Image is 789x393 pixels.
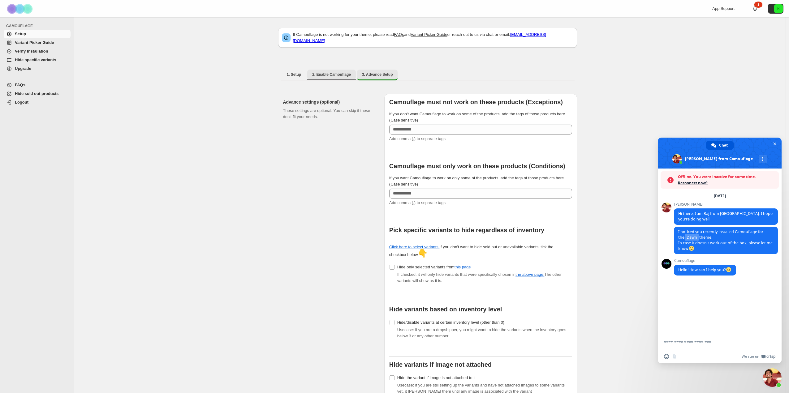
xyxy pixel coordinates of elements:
span: CAMOUFLAGE [6,23,71,28]
b: Pick specific variants to hide regardless of inventory [389,227,544,233]
a: We run onCrisp [742,354,775,359]
a: FAQs [394,32,404,37]
span: If you want Camouflage to work on only some of the products, add the tags of those products here ... [389,176,564,186]
span: FAQs [15,83,25,87]
a: Hide sold out products [4,89,71,98]
div: Close chat [763,368,782,387]
span: Hi there, I am Raj from [GEOGRAPHIC_DATA]. I hope you're doing well [678,211,773,222]
a: Click here to select variants. [389,245,440,249]
div: Chat [706,141,734,150]
img: Camouflage [5,0,36,17]
div: More channels [759,155,767,163]
b: Camouflage must not work on these products (Exceptions) [389,99,563,105]
span: 3. Advance Setup [362,72,393,77]
a: Variant Picker Guide [411,32,447,37]
span: If you don't want Camouflage to work on some of the products, add the tags of those products here... [389,112,565,122]
span: 1. Setup [287,72,301,77]
span: Hide/disable variants at certain inventory level (other than 0). [397,320,506,325]
span: Hide specific variants [15,58,56,62]
span: We run on [742,354,759,359]
a: 1 [752,6,758,12]
b: Camouflage must only work on these products (Conditions) [389,163,565,169]
a: Logout [4,98,71,107]
a: Variant Picker Guide [4,38,71,47]
textarea: Compose your message... [664,340,762,345]
span: App Support [712,6,735,11]
span: 👇 [418,249,428,258]
h2: Advance settings (optional) [283,99,374,105]
span: Usecase: if you are a dropshipper, you might want to hide the variants when the inventory goes be... [397,327,566,338]
span: If checked, it will only hide variants that were specifically chosen in The other variants will s... [397,272,562,283]
span: Hello! How can I help you? [678,267,732,272]
a: this page [455,265,471,269]
span: Insert an emoji [664,354,669,359]
span: Setup [15,32,26,36]
text: K [777,7,780,11]
div: If you don't want to hide sold out or unavailable variants, tick the checkbox below [389,244,554,258]
span: Reconnect now? [678,180,776,186]
p: These settings are optional. You can skip if these don't fit your needs. [283,108,374,120]
span: Add comma (,) to separate tags [389,200,446,205]
span: Hide the variant if image is not attached to it [397,375,476,380]
a: the above page. [515,272,544,277]
span: Variant Picker Guide [15,40,54,45]
span: Close chat [771,141,778,147]
span: Verify Installation [15,49,48,53]
span: [PERSON_NAME] [674,202,778,207]
span: Upgrade [15,66,31,71]
span: Hide sold out products [15,91,59,96]
div: [DATE] [714,194,726,198]
span: I noticed you recently installed Camouflage for the theme. In case it doesn't work out of the box... [678,229,773,251]
span: Logout [15,100,28,105]
span: Offline. You were inactive for some time. [678,174,776,180]
button: Avatar with initials K [768,4,783,14]
p: If Camouflage is not working for your theme, please read and or reach out to us via chat or email: [293,32,573,44]
a: Verify Installation [4,47,71,56]
span: Camouflage [674,258,736,263]
span: Hide only selected variants from [397,265,471,269]
span: Avatar with initials K [774,4,783,13]
div: 1 [754,2,762,8]
b: Hide variants if image not attached [389,361,492,368]
a: Hide specific variants [4,56,71,64]
a: Setup [4,30,71,38]
span: Crisp [766,354,775,359]
b: Hide variants based on inventory level [389,306,502,313]
span: Dawn [685,234,699,241]
span: Chat [719,141,728,150]
span: Add comma (,) to separate tags [389,136,446,141]
a: FAQs [4,81,71,89]
a: Upgrade [4,64,71,73]
span: 2. Enable Camouflage [312,72,351,77]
